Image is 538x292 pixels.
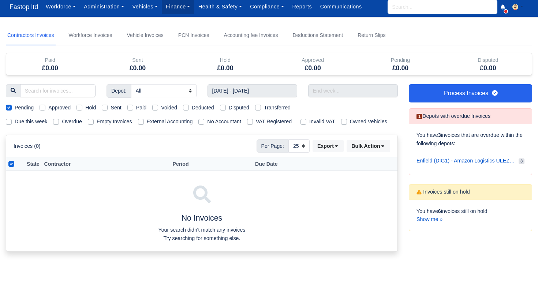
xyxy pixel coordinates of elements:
div: Hold [182,53,269,75]
div: No Invoices [9,180,395,243]
input: End week... [308,84,398,97]
a: Accounting fee Invoices [223,26,280,45]
label: Disputed [229,104,249,112]
label: Hold [85,104,96,112]
label: Transferred [264,104,291,112]
a: Vehicle Invoices [125,26,165,45]
h6: Invoices (0) [14,143,41,149]
label: Invalid VAT [309,117,335,126]
label: Pending [15,104,34,112]
div: Paid [12,56,88,64]
a: PCN Invoices [177,26,211,45]
h4: No Invoices [9,214,395,223]
a: Workforce Invoices [67,26,114,45]
span: 1 [416,114,422,119]
th: Period [170,157,253,171]
p: You have invoices that are overdue within the following depots: [416,131,524,148]
a: Process Invoices [409,84,532,102]
span: Per Page: [257,139,289,153]
span: 3 [519,158,524,164]
label: Paid [136,104,147,112]
label: VAT Registered [256,117,292,126]
span: Enfield (DIG1) - Amazon Logistics ULEZ (EN3 7PZ) [416,157,516,165]
label: External Accounting [147,117,193,126]
h5: £0.00 [187,64,264,72]
a: Enfield (DIG1) - Amazon Logistics ULEZ (EN3 7PZ) 3 [416,154,524,168]
label: Empty Invoices [97,117,132,126]
a: Deductions Statement [291,26,344,45]
th: State [25,157,42,171]
label: Approved [48,104,71,112]
div: Sent [94,53,181,75]
div: Paid [6,53,94,75]
button: Export [313,140,344,152]
label: Sent [111,104,121,112]
h5: £0.00 [12,64,88,72]
label: Owned Vehicles [350,117,387,126]
div: Sent [99,56,176,64]
div: Disputed [450,56,526,64]
h5: £0.00 [362,64,438,72]
input: Start week... [208,84,297,97]
label: Deducted [192,104,214,112]
p: Your search didn't match any invoices Try searching for something else. [9,226,395,243]
button: Bulk Action [347,140,390,152]
div: Approved [274,56,351,64]
input: Search for invoices... [20,84,96,97]
h5: £0.00 [450,64,526,72]
h5: £0.00 [99,64,176,72]
span: Depot: [107,84,131,97]
div: Pending [362,56,438,64]
h6: Invoices still on hold [416,189,470,195]
label: Voided [161,104,177,112]
div: Pending [356,53,444,75]
label: Overdue [62,117,82,126]
strong: 6 [438,208,441,214]
a: Return Slips [356,26,387,45]
iframe: Chat Widget [501,257,538,292]
th: Contractor [42,157,165,171]
div: Export [313,140,347,152]
h5: £0.00 [274,64,351,72]
h6: Depots with overdue Invoices [416,113,490,119]
div: Disputed [444,53,532,75]
strong: 3 [438,132,441,138]
div: Approved [269,53,356,75]
a: Show me » [416,216,442,222]
div: Hold [187,56,264,64]
th: Due Date [253,157,360,171]
a: Contractors Invoices [6,26,56,45]
label: Due this week [15,117,47,126]
label: No Accountant [207,117,241,126]
div: You have invoices still on hold [409,200,532,231]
